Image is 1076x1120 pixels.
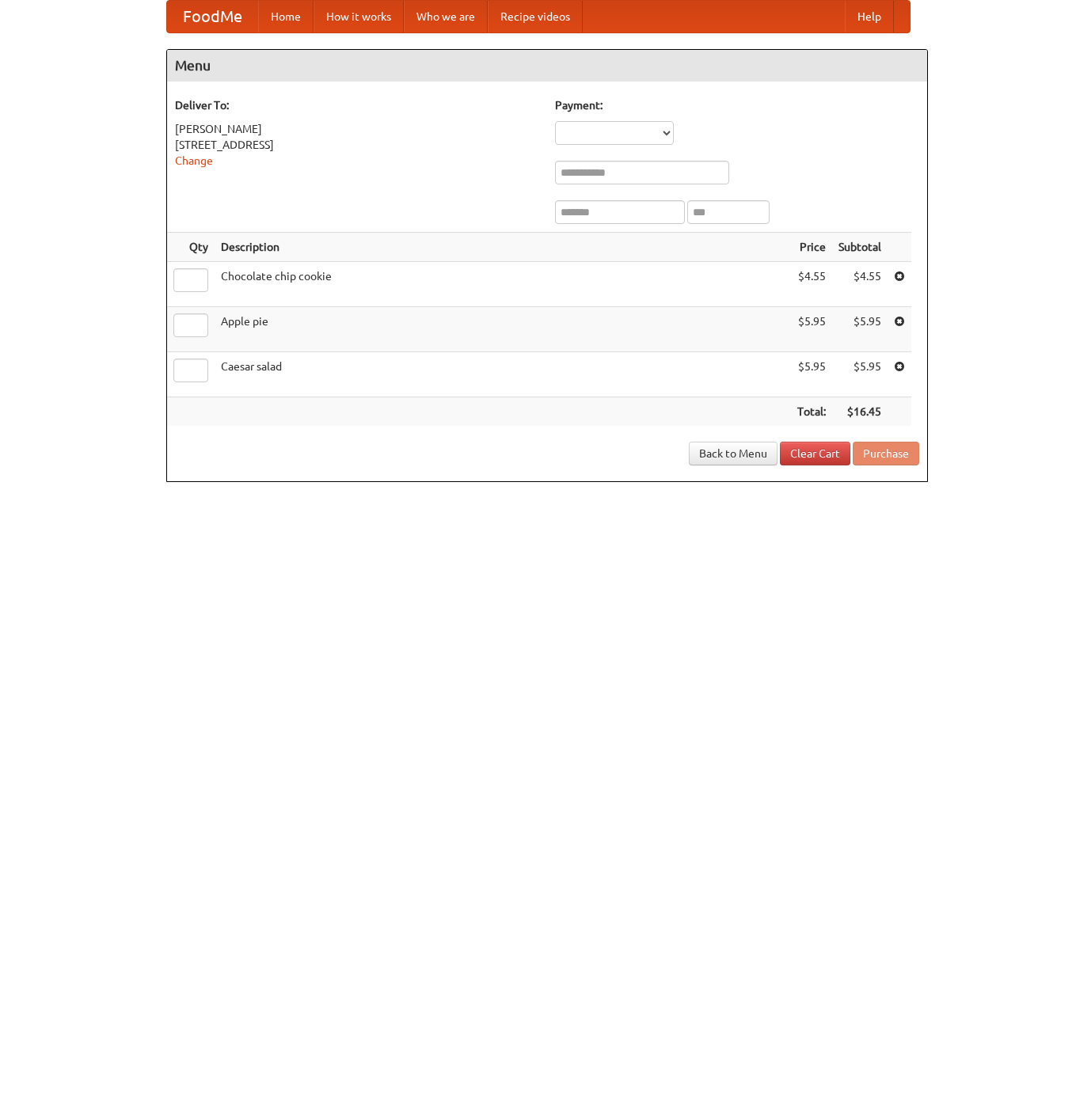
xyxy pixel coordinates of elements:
[167,1,258,32] a: FoodMe
[791,352,832,397] td: $5.95
[404,1,488,32] a: Who we are
[175,154,213,167] a: Change
[780,442,850,465] a: Clear Cart
[167,233,215,262] th: Qty
[314,1,404,32] a: How it works
[791,307,832,352] td: $5.95
[555,97,919,113] h5: Payment:
[832,397,888,427] th: $16.45
[689,442,778,465] a: Back to Menu
[845,1,894,32] a: Help
[791,233,832,262] th: Price
[215,352,791,397] td: Caesar salad
[175,121,539,137] div: [PERSON_NAME]
[853,442,919,465] button: Purchase
[832,352,888,397] td: $5.95
[215,307,791,352] td: Apple pie
[488,1,583,32] a: Recipe videos
[832,262,888,307] td: $4.55
[791,397,832,427] th: Total:
[167,50,927,82] h4: Menu
[258,1,314,32] a: Home
[175,97,539,113] h5: Deliver To:
[791,262,832,307] td: $4.55
[215,233,791,262] th: Description
[832,233,888,262] th: Subtotal
[215,262,791,307] td: Chocolate chip cookie
[175,137,539,153] div: [STREET_ADDRESS]
[832,307,888,352] td: $5.95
